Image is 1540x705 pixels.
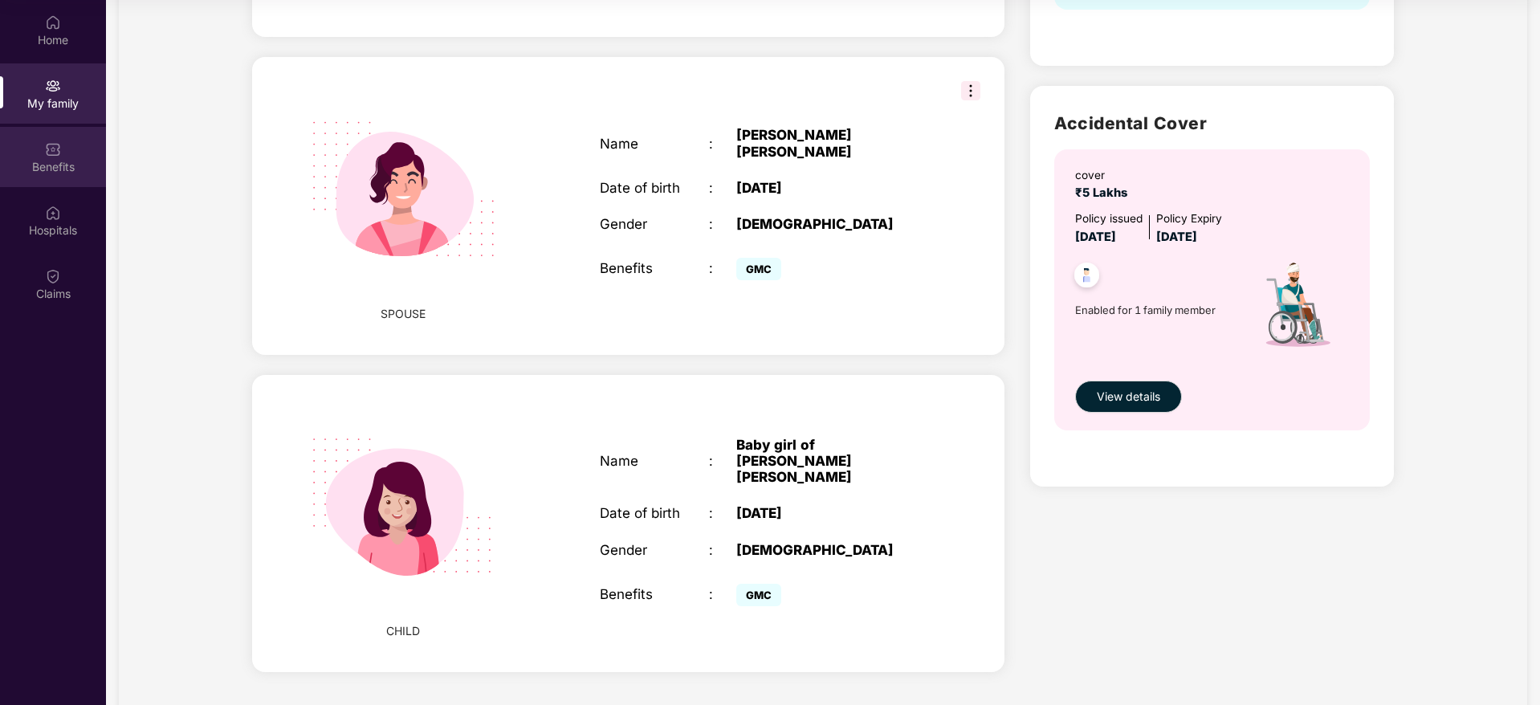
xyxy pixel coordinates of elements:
img: svg+xml;base64,PHN2ZyB3aWR0aD0iMzIiIGhlaWdodD0iMzIiIHZpZXdCb3g9IjAgMCAzMiAzMiIgZmlsbD0ibm9uZSIgeG... [961,81,980,100]
span: View details [1097,388,1160,405]
div: Date of birth [600,180,709,196]
div: Policy Expiry [1156,210,1222,228]
div: : [709,542,736,558]
div: : [709,216,736,232]
span: Enabled for 1 family member [1075,302,1236,318]
img: svg+xml;base64,PHN2ZyB4bWxucz0iaHR0cDovL3d3dy53My5vcmcvMjAwMC9zdmciIHdpZHRoPSIyMjQiIGhlaWdodD0iMT... [287,73,519,304]
div: [DATE] [736,505,927,521]
div: : [709,505,736,521]
div: : [709,136,736,152]
div: Benefits [600,586,709,602]
img: svg+xml;base64,PHN2ZyB3aWR0aD0iMjAiIGhlaWdodD0iMjAiIHZpZXdCb3g9IjAgMCAyMCAyMCIgZmlsbD0ibm9uZSIgeG... [45,78,61,94]
span: [DATE] [1156,230,1197,244]
div: [DATE] [736,180,927,196]
div: Gender [600,216,709,232]
img: svg+xml;base64,PHN2ZyB4bWxucz0iaHR0cDovL3d3dy53My5vcmcvMjAwMC9zdmciIHdpZHRoPSI0OC45NDMiIGhlaWdodD... [1067,258,1106,297]
div: cover [1075,167,1134,185]
div: Date of birth [600,505,709,521]
img: svg+xml;base64,PHN2ZyBpZD0iSG9zcGl0YWxzIiB4bWxucz0iaHR0cDovL3d3dy53My5vcmcvMjAwMC9zdmciIHdpZHRoPS... [45,205,61,221]
div: : [709,453,736,469]
div: Benefits [600,260,709,276]
div: Name [600,453,709,469]
div: Policy issued [1075,210,1143,228]
div: Gender [600,542,709,558]
h2: Accidental Cover [1054,110,1370,137]
div: [DEMOGRAPHIC_DATA] [736,216,927,232]
div: [PERSON_NAME] [PERSON_NAME] [736,127,927,159]
img: svg+xml;base64,PHN2ZyBpZD0iSG9tZSIgeG1sbnM9Imh0dHA6Ly93d3cudzMub3JnLzIwMDAvc3ZnIiB3aWR0aD0iMjAiIG... [45,14,61,31]
span: GMC [736,584,781,606]
span: [DATE] [1075,230,1116,244]
button: View details [1075,381,1182,413]
div: : [709,260,736,276]
span: SPOUSE [381,305,426,323]
span: CHILD [386,622,420,640]
div: Baby girl of [PERSON_NAME] [PERSON_NAME] [736,437,927,486]
span: ₹5 Lakhs [1075,185,1134,200]
div: : [709,180,736,196]
img: icon [1236,247,1355,373]
span: GMC [736,258,781,280]
img: svg+xml;base64,PHN2ZyBpZD0iQ2xhaW0iIHhtbG5zPSJodHRwOi8vd3d3LnczLm9yZy8yMDAwL3N2ZyIgd2lkdGg9IjIwIi... [45,268,61,284]
div: [DEMOGRAPHIC_DATA] [736,542,927,558]
div: : [709,586,736,602]
div: Name [600,136,709,152]
img: svg+xml;base64,PHN2ZyB4bWxucz0iaHR0cDovL3d3dy53My5vcmcvMjAwMC9zdmciIHdpZHRoPSIyMjQiIGhlaWdodD0iMT... [287,391,519,622]
img: svg+xml;base64,PHN2ZyBpZD0iQmVuZWZpdHMiIHhtbG5zPSJodHRwOi8vd3d3LnczLm9yZy8yMDAwL3N2ZyIgd2lkdGg9Ij... [45,141,61,157]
